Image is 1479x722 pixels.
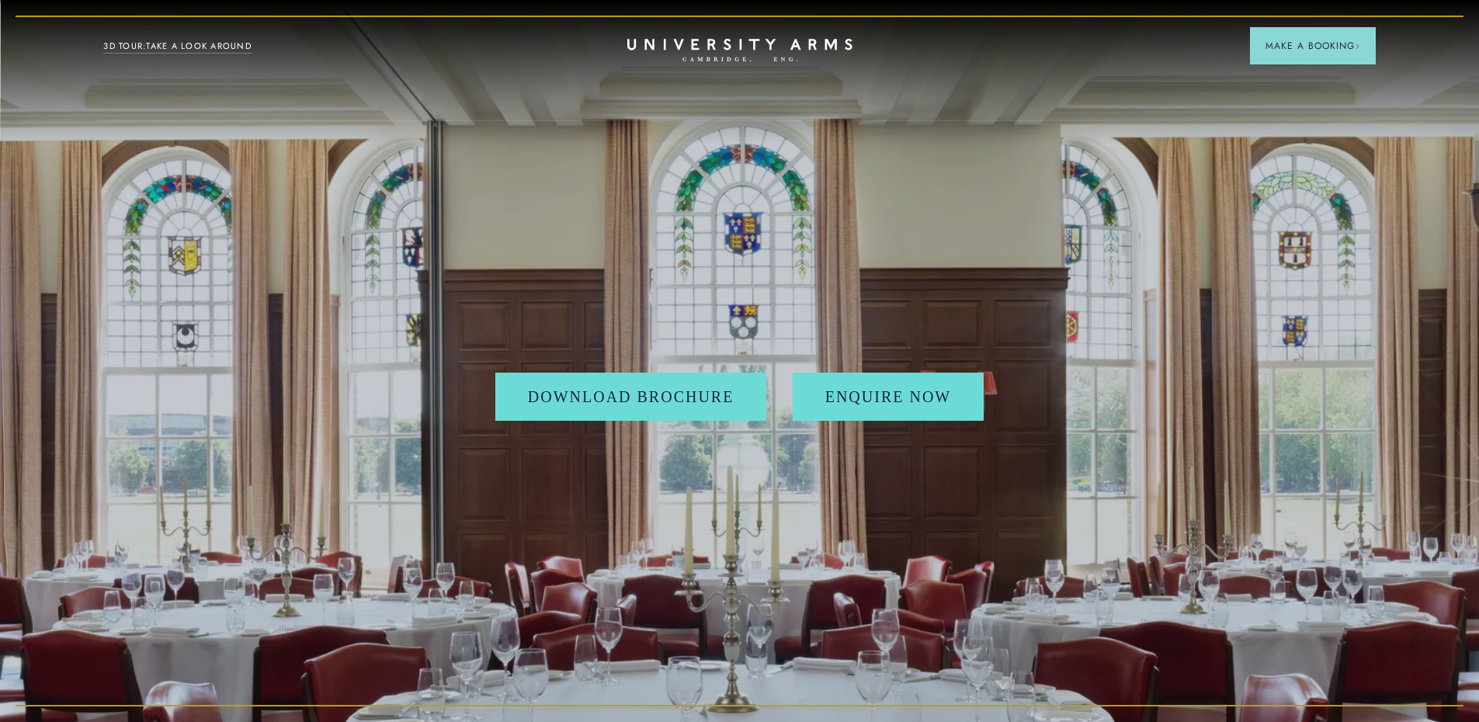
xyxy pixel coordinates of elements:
[1355,43,1360,49] img: Arrow icon
[1250,27,1376,64] button: Make a BookingArrow icon
[1265,39,1360,53] span: Make a Booking
[495,373,767,421] a: Download Brochure
[793,373,984,421] a: Enquire Now
[627,39,852,63] a: Home
[103,40,252,54] a: 3D TOUR:TAKE A LOOK AROUND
